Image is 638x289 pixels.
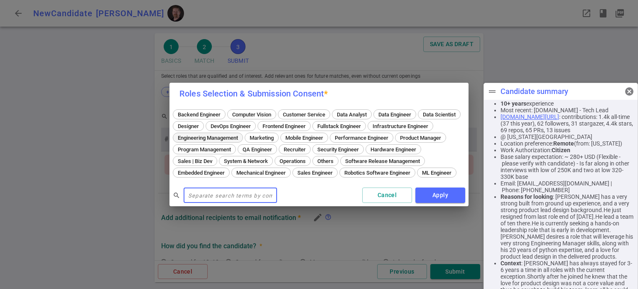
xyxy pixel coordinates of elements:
[294,170,336,176] span: Sales Engineer
[175,111,223,118] span: Backend Engineer
[314,146,362,153] span: Security Engineer
[334,111,370,118] span: Data Analyst
[341,170,413,176] span: Robotics Software Engineer
[368,146,419,153] span: Hardware Engineer
[173,192,180,199] span: search
[240,146,275,153] span: QA Engineer
[362,188,412,203] button: Cancel
[175,146,234,153] span: Program Management
[415,188,465,203] button: Apply
[419,170,454,176] span: ML Engineer
[260,123,309,129] span: Frontend Engineer
[208,123,254,129] span: DevOps Engineer
[314,158,336,164] span: Others
[342,158,423,164] span: Software Release Management
[314,123,364,129] span: Fullstack Engineer
[229,111,274,118] span: Computer Vision
[179,89,328,99] label: Roles Selection & Submission Consent
[175,158,215,164] span: Sales | Biz Dev
[175,135,241,141] span: Engineering Management
[370,123,431,129] span: Infrastructure Engineer
[184,189,277,202] input: Separate search terms by comma or space
[420,111,459,118] span: Data Scientist
[221,158,271,164] span: System & Network
[233,170,289,176] span: Mechanical Engineer
[282,135,326,141] span: Mobile Engineer
[247,135,277,141] span: Marketing
[175,170,228,176] span: Embedded Engineer
[280,111,328,118] span: Customer Service
[281,146,309,153] span: Recruiter
[332,135,391,141] span: Performance Engineer
[397,135,444,141] span: Product Manager
[175,123,202,129] span: Designer
[375,111,414,118] span: Data Engineer
[277,158,309,164] span: Operations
